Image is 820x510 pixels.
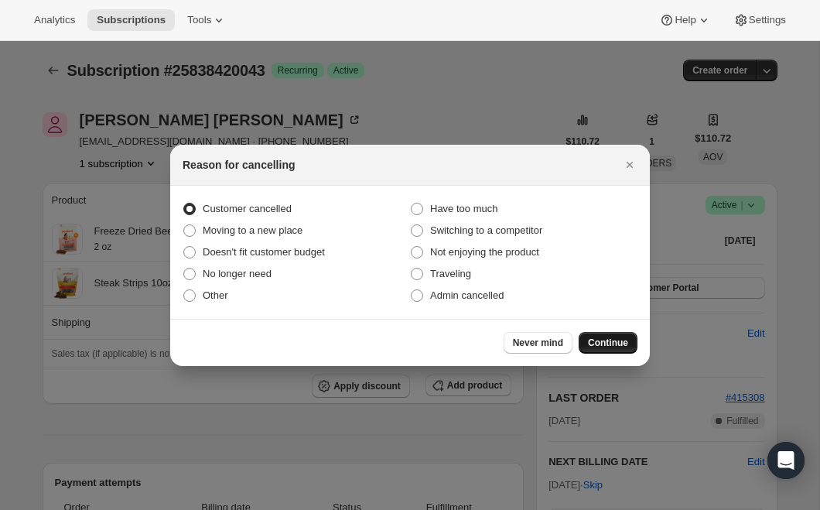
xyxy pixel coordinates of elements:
button: Tools [178,9,236,31]
span: Other [203,289,228,301]
span: Help [675,14,695,26]
span: Subscriptions [97,14,166,26]
button: Help [650,9,720,31]
span: Doesn't fit customer budget [203,246,325,258]
button: Continue [579,332,637,354]
span: Continue [588,337,628,349]
button: Analytics [25,9,84,31]
span: Not enjoying the product [430,246,539,258]
span: Moving to a new place [203,224,302,236]
span: Analytics [34,14,75,26]
span: No longer need [203,268,272,279]
span: Settings [749,14,786,26]
span: Traveling [430,268,471,279]
h2: Reason for cancelling [183,157,295,173]
div: Open Intercom Messenger [767,442,805,479]
span: Have too much [430,203,497,214]
span: Tools [187,14,211,26]
button: Never mind [504,332,572,354]
button: Settings [724,9,795,31]
button: Subscriptions [87,9,175,31]
span: Admin cancelled [430,289,504,301]
span: Switching to a competitor [430,224,542,236]
button: Close [619,154,641,176]
span: Never mind [513,337,563,349]
span: Customer cancelled [203,203,292,214]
